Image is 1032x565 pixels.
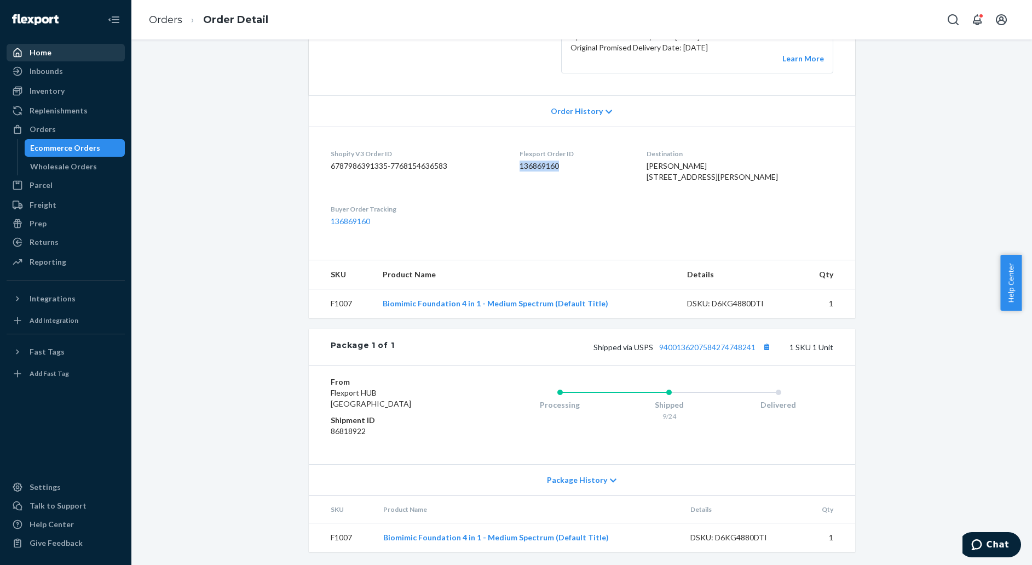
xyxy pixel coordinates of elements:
dt: From [331,376,462,387]
span: Shipped via USPS [593,343,774,352]
a: 136869160 [331,216,370,226]
a: Inbounds [7,62,125,80]
a: Learn More [782,54,824,63]
th: Details [678,260,799,289]
a: Add Fast Tag [7,365,125,383]
a: Prep [7,215,125,232]
div: Freight [30,199,56,210]
th: Qty [799,260,855,289]
dt: Buyer Order Tracking [331,204,503,214]
div: Home [30,47,51,58]
a: Biomimic Foundation 4 in 1 - Medium Spectrum (Default Title) [383,533,609,542]
a: Parcel [7,176,125,194]
div: DSKU: D6KG4880DTI [687,298,790,309]
div: Add Integration [30,316,78,325]
div: Wholesale Orders [30,161,97,172]
td: 1 [799,289,855,318]
a: Home [7,44,125,61]
td: F1007 [309,523,374,552]
div: Talk to Support [30,500,87,511]
div: Inbounds [30,66,63,77]
span: [PERSON_NAME] [STREET_ADDRESS][PERSON_NAME] [647,161,778,181]
a: 9400136207584274748241 [659,343,756,352]
div: Ecommerce Orders [30,142,100,153]
button: Talk to Support [7,497,125,515]
button: Fast Tags [7,343,125,361]
ol: breadcrumbs [140,4,277,36]
button: Open notifications [966,9,988,31]
th: SKU [309,260,374,289]
a: Ecommerce Orders [25,139,125,157]
a: Help Center [7,516,125,533]
dt: Shipment ID [331,415,462,426]
div: Reporting [30,256,66,267]
button: Copy tracking number [760,340,774,354]
button: Help Center [1000,255,1022,311]
div: 1 SKU 1 Unit [394,340,833,354]
a: Inventory [7,82,125,100]
th: SKU [309,496,374,523]
a: Orders [7,121,125,138]
div: Package 1 of 1 [331,340,395,354]
div: Fast Tags [30,346,65,357]
iframe: Opens a widget where you can chat to one of our agents [962,532,1021,560]
div: Returns [30,237,59,248]
a: Freight [7,196,125,214]
a: Biomimic Foundation 4 in 1 - Medium Spectrum (Default Title) [383,299,608,308]
span: Package History [547,475,607,486]
div: Integrations [30,293,76,304]
a: Settings [7,478,125,496]
dd: 136869160 [520,161,629,172]
th: Qty [802,496,855,523]
th: Product Name [374,496,682,523]
div: 9/24 [614,412,724,421]
a: Orders [149,14,182,26]
td: 1 [802,523,855,552]
dt: Destination [647,149,833,158]
a: Reporting [7,253,125,271]
div: Prep [30,218,47,229]
a: Order Detail [203,14,268,26]
span: Flexport HUB [GEOGRAPHIC_DATA] [331,388,411,408]
button: Integrations [7,290,125,307]
div: Help Center [30,519,74,530]
a: Wholesale Orders [25,158,125,175]
div: Parcel [30,180,53,191]
dd: 6787986391335-7768154636583 [331,161,503,172]
a: Returns [7,233,125,251]
td: F1007 [309,289,374,318]
dt: Flexport Order ID [520,149,629,158]
div: Shipped [614,400,724,410]
div: Orders [30,124,56,135]
span: Order History [551,106,603,117]
a: Replenishments [7,102,125,119]
button: Give Feedback [7,534,125,552]
div: Inventory [30,85,65,96]
dd: 86818922 [331,426,462,437]
th: Product Name [374,260,679,289]
div: DSKU: D6KG4880DTI [690,532,793,543]
button: Open Search Box [942,9,964,31]
div: Replenishments [30,105,88,116]
div: Add Fast Tag [30,369,69,378]
img: Flexport logo [12,14,59,25]
dt: Shopify V3 Order ID [331,149,503,158]
th: Details [682,496,802,523]
p: Original Promised Delivery Date: [DATE] [570,42,824,53]
button: Open account menu [990,9,1012,31]
div: Delivered [724,400,833,410]
button: Close Navigation [103,9,125,31]
div: Settings [30,482,61,493]
div: Give Feedback [30,538,83,549]
div: Processing [505,400,615,410]
a: Add Integration [7,312,125,329]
